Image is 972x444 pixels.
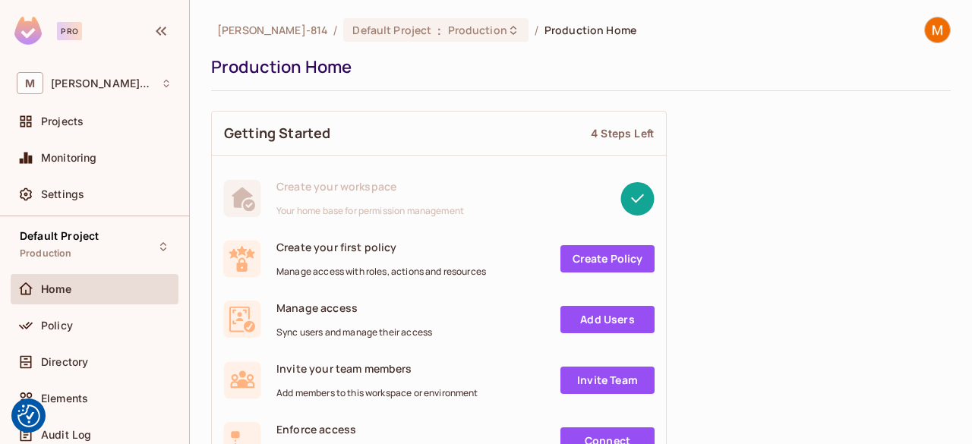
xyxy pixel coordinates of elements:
[51,77,153,90] span: Workspace: Mariama-814
[276,387,478,399] span: Add members to this workspace or environment
[217,23,327,37] span: the active workspace
[14,17,42,45] img: SReyMgAAAABJRU5ErkJggg==
[276,361,478,376] span: Invite your team members
[17,405,40,427] button: Consent Preferences
[276,205,464,217] span: Your home base for permission management
[211,55,943,78] div: Production Home
[41,392,88,405] span: Elements
[17,405,40,427] img: Revisit consent button
[448,23,507,37] span: Production
[20,230,99,242] span: Default Project
[276,266,486,278] span: Manage access with roles, actions and resources
[560,367,655,394] a: Invite Team
[41,188,84,200] span: Settings
[276,240,486,254] span: Create your first policy
[41,115,84,128] span: Projects
[41,356,88,368] span: Directory
[535,23,538,37] li: /
[20,247,72,260] span: Production
[41,283,72,295] span: Home
[591,126,654,140] div: 4 Steps Left
[560,245,655,272] a: Create Policy
[333,23,337,37] li: /
[352,23,431,37] span: Default Project
[925,17,950,43] img: Mariama BARRY
[544,23,636,37] span: Production Home
[560,306,655,333] a: Add Users
[276,179,464,194] span: Create your workspace
[41,429,91,441] span: Audit Log
[17,72,43,94] span: M
[276,326,432,339] span: Sync users and manage their access
[224,124,330,143] span: Getting Started
[276,301,432,315] span: Manage access
[41,320,73,332] span: Policy
[41,152,97,164] span: Monitoring
[57,22,82,40] div: Pro
[276,422,480,436] span: Enforce access
[437,24,442,36] span: :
